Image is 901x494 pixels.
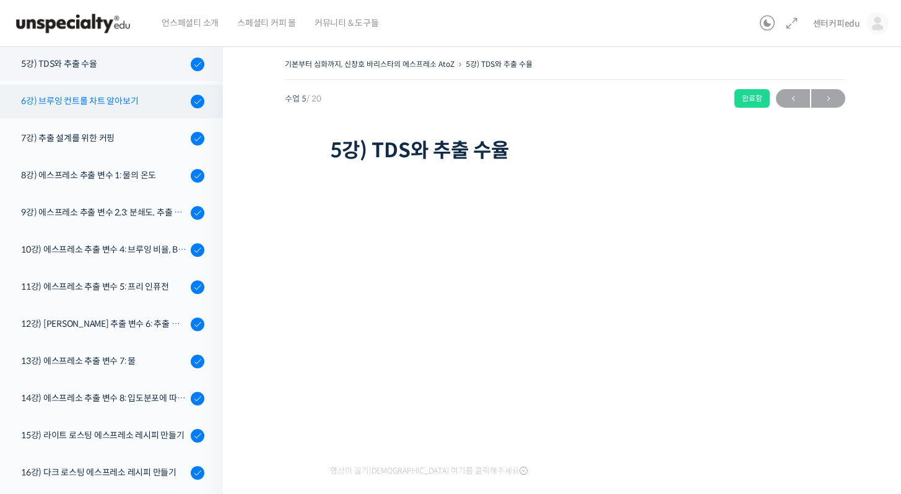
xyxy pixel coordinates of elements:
span: 대화 [113,410,128,420]
a: 대화 [82,391,160,422]
span: 홈 [39,410,46,420]
a: 홈 [4,391,82,422]
a: 설정 [160,391,238,422]
span: 설정 [191,410,206,420]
